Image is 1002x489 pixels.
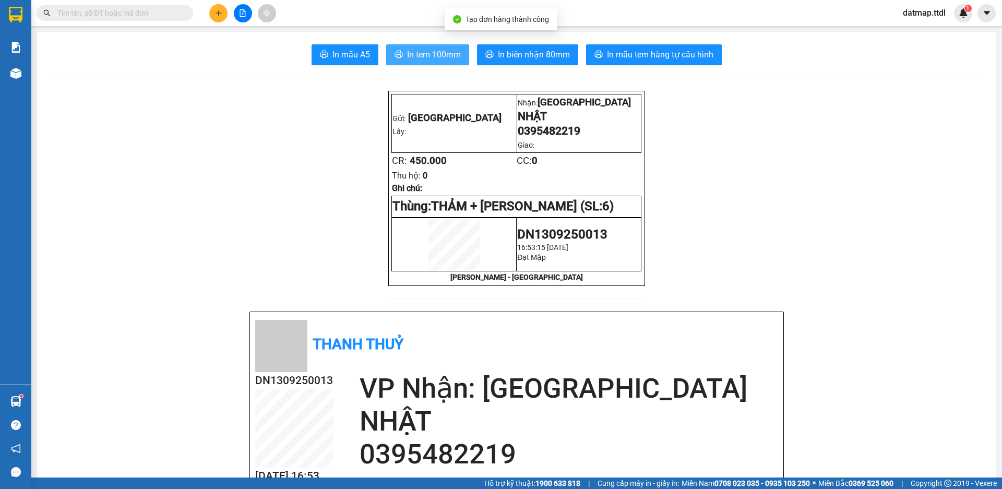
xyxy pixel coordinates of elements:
button: file-add [234,4,252,22]
span: search [43,9,51,17]
img: warehouse-icon [10,68,21,79]
img: solution-icon [10,42,21,53]
span: In mẫu A5 [332,48,370,61]
button: caret-down [977,4,996,22]
div: 400.000 [121,66,229,80]
span: printer [320,50,328,60]
button: plus [209,4,228,22]
strong: 0369 525 060 [849,479,893,487]
span: 0 [532,155,538,166]
span: CC : [121,68,135,79]
span: Miền Nam [682,478,810,489]
span: THẢM + [PERSON_NAME] (SL: [431,199,614,213]
h2: [DATE] 16:53 [255,468,333,485]
span: 16:53:15 [DATE] [517,243,568,252]
span: 0 [423,171,427,181]
span: Thu hộ: [392,171,421,181]
div: [GEOGRAPHIC_DATA] [122,9,228,32]
span: Nhận: [122,9,147,20]
button: aim [258,4,276,22]
span: [GEOGRAPHIC_DATA] [538,97,631,108]
span: Hỗ trợ kỹ thuật: [484,478,580,489]
span: In biên nhận 80mm [498,48,570,61]
span: printer [395,50,403,60]
b: Thanh Thuỷ [313,336,403,353]
span: 450.000 [410,155,447,166]
div: 0375816408 [122,45,228,59]
span: 0395482219 [518,124,580,137]
img: icon-new-feature [959,8,968,18]
span: Lấy: [392,127,406,136]
span: NHẬT [518,110,547,123]
span: Tạo đơn hàng thành công [466,15,549,23]
span: 1 [966,5,970,12]
strong: 1900 633 818 [535,479,580,487]
input: Tìm tên, số ĐT hoặc mã đơn [57,7,181,19]
span: Thùng: [392,199,431,213]
span: plus [215,9,222,17]
img: logo-vxr [9,7,22,22]
h2: VP Nhận: [GEOGRAPHIC_DATA] [360,372,778,405]
button: printerIn mẫu A5 [312,44,378,65]
span: ⚪️ [813,481,816,485]
span: copyright [944,480,951,487]
span: Cung cấp máy in - giấy in: [598,478,679,489]
button: printerIn mẫu tem hàng tự cấu hình [586,44,722,65]
sup: 1 [964,5,972,12]
h2: DN1309250013 [255,372,333,389]
span: message [11,467,21,477]
span: Giao: [518,141,534,149]
span: CC: [517,155,538,166]
h2: NHẬT [360,405,778,438]
div: [GEOGRAPHIC_DATA] [9,9,115,32]
button: printerIn tem 100mm [386,44,469,65]
sup: 1 [20,395,23,398]
span: CR: [392,155,407,166]
p: Nhận: [518,97,641,108]
strong: [PERSON_NAME] - [GEOGRAPHIC_DATA] [450,273,583,281]
strong: 0708 023 035 - 0935 103 250 [714,479,810,487]
span: In tem 100mm [407,48,461,61]
span: caret-down [982,8,992,18]
span: printer [485,50,494,60]
span: datmap.ttdl [894,6,954,19]
button: printerIn biên nhận 80mm [477,44,578,65]
span: 6) [602,199,614,213]
span: printer [594,50,603,60]
h2: 0395482219 [360,438,778,471]
span: file-add [239,9,246,17]
span: notification [11,444,21,454]
span: In mẫu tem hàng tự cấu hình [607,48,713,61]
span: [GEOGRAPHIC_DATA] [408,112,502,124]
p: Gửi: [392,111,516,124]
img: warehouse-icon [10,396,21,407]
span: DN1309250013 [517,227,607,242]
span: Ghi chú: [392,183,422,193]
span: Đạt Mập [517,253,546,261]
div: BI [122,32,228,45]
span: question-circle [11,420,21,430]
span: Gửi: [9,9,25,20]
span: | [901,478,903,489]
span: Miền Bắc [818,478,893,489]
span: aim [263,9,270,17]
span: check-circle [453,15,461,23]
span: | [588,478,590,489]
